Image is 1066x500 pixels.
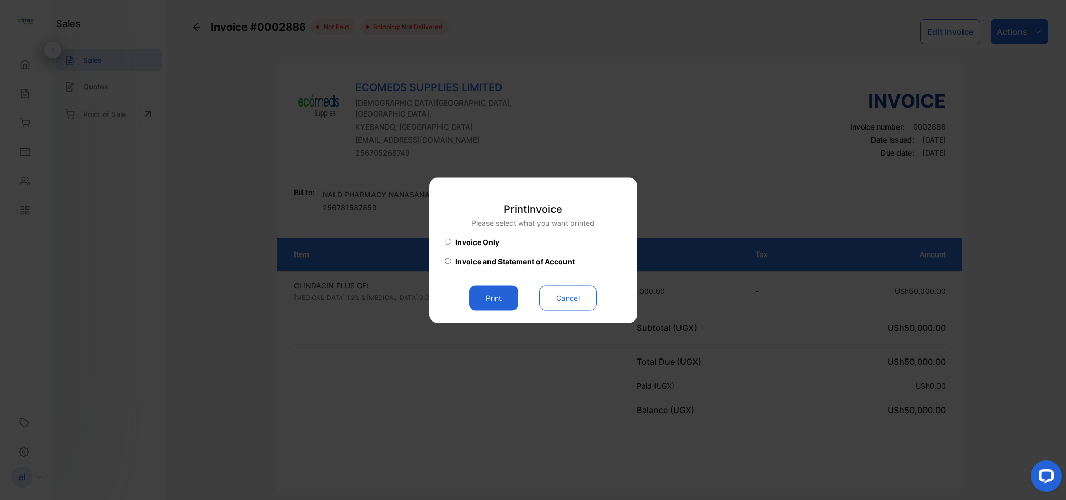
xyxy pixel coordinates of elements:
[455,255,575,266] span: Invoice and Statement of Account
[469,285,518,310] button: Print
[455,236,499,247] span: Invoice Only
[539,285,597,310] button: Cancel
[471,217,595,228] p: Please select what you want printed
[471,201,595,216] p: Print Invoice
[1022,456,1066,500] iframe: LiveChat chat widget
